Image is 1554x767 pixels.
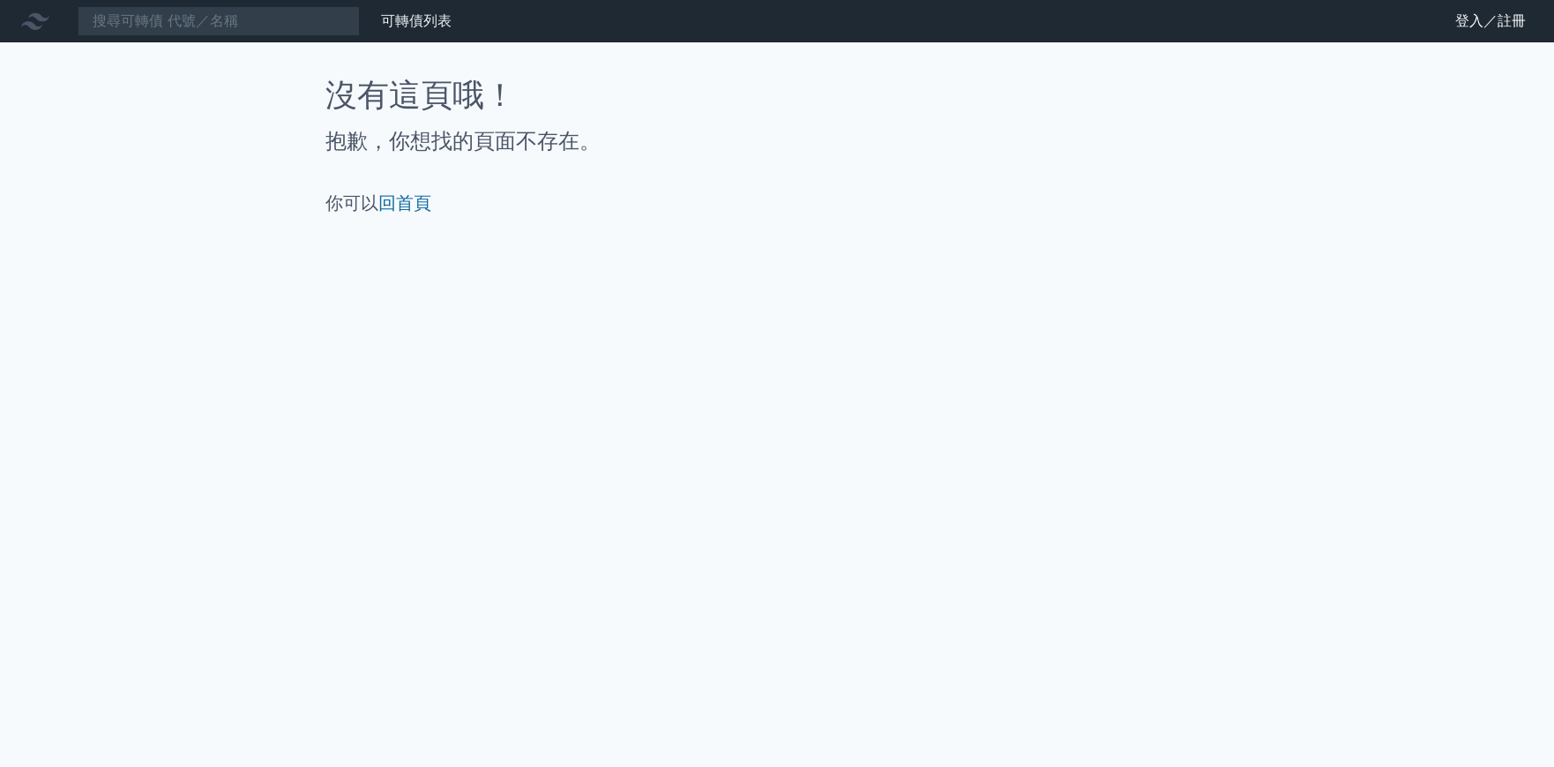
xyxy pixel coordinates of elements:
a: 登入／註冊 [1441,7,1540,35]
p: 你可以 [325,191,1229,215]
h2: 抱歉，你想找的頁面不存在。 [325,127,1229,155]
h1: 沒有這頁哦！ [325,78,1229,113]
a: 可轉債列表 [381,12,452,29]
a: 回首頁 [378,192,431,214]
input: 搜尋可轉債 代號／名稱 [78,6,360,36]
